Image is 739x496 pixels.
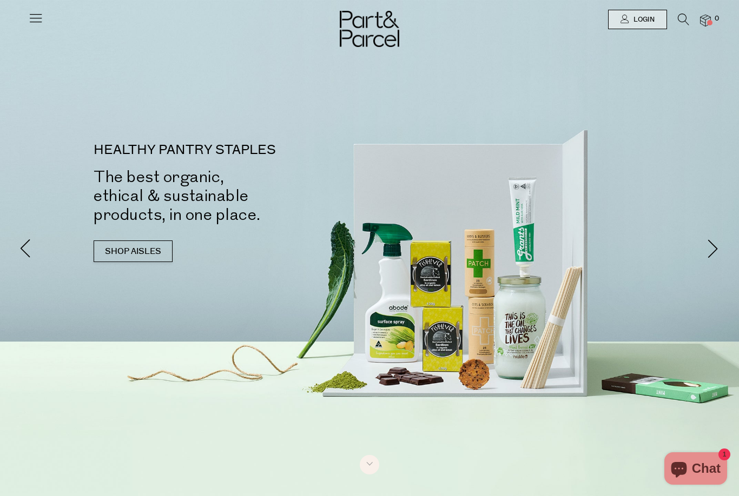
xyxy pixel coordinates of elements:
[340,11,399,47] img: Part&Parcel
[608,10,667,29] a: Login
[94,144,386,157] p: HEALTHY PANTRY STAPLES
[94,167,386,224] h2: The best organic, ethical & sustainable products, in one place.
[700,15,711,26] a: 0
[631,15,655,24] span: Login
[661,452,730,487] inbox-online-store-chat: Shopify online store chat
[712,14,722,24] span: 0
[94,240,173,262] a: SHOP AISLES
